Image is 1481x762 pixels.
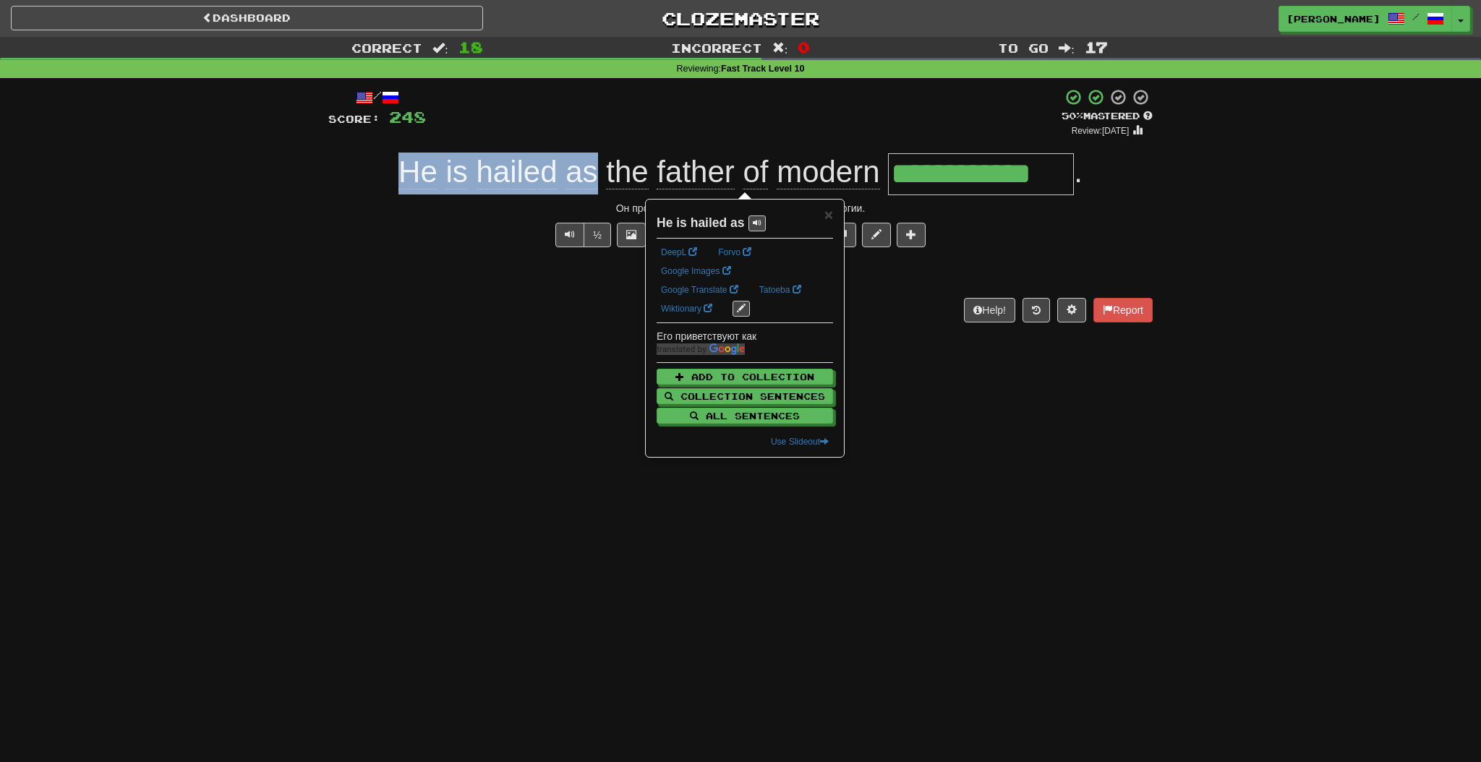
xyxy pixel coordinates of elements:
button: Report [1093,298,1153,322]
div: Mastered [1062,110,1153,123]
span: : [772,42,788,54]
a: Google Translate [657,282,743,298]
span: 0 [798,38,810,56]
button: Help! [964,298,1015,322]
button: Play sentence audio (ctl+space) [555,223,584,247]
span: × [824,206,833,223]
div: Text-to-speech controls [552,223,611,247]
button: ½ [584,223,611,247]
span: the [606,155,648,189]
span: 50 % [1062,110,1083,121]
span: 17 [1085,38,1108,56]
span: hailed [476,155,557,189]
span: Score: [328,113,380,125]
span: Correct [351,40,422,55]
span: as [565,155,597,189]
button: Show image (alt+x) [617,223,646,247]
span: modern [777,155,879,189]
button: All Sentences [657,408,833,424]
span: . [1074,155,1083,189]
button: Add to collection (alt+a) [897,223,926,247]
a: Forvo [714,244,756,260]
button: Edit sentence (alt+d) [862,223,891,247]
button: Use Slideout [767,434,833,450]
span: 18 [458,38,483,56]
a: Clozemaster [505,6,977,31]
span: : [1059,42,1075,54]
span: 248 [389,108,426,126]
span: is [445,155,467,189]
span: To go [998,40,1049,55]
a: Dashboard [11,6,483,30]
div: Он прославлен как отец современной антропологии. [328,201,1153,215]
button: edit links [733,301,750,317]
a: Google Images [657,263,735,279]
button: Add to Collection [657,369,833,385]
small: Review: [DATE] [1072,126,1130,136]
div: Его приветствуют как [657,329,833,343]
span: He [398,155,438,189]
button: Round history (alt+y) [1023,298,1050,322]
span: father [657,155,734,189]
a: DeepL [657,244,701,260]
strong: Fast Track Level 10 [721,64,805,74]
span: of [743,155,768,189]
img: Color short [657,343,745,355]
div: / [328,88,426,106]
button: Collection Sentences [657,388,833,404]
button: Close [824,207,833,222]
span: Incorrect [671,40,762,55]
strong: He is hailed as [657,215,745,230]
span: [PERSON_NAME] [1286,12,1380,25]
span: : [432,42,448,54]
a: [PERSON_NAME] / [1279,6,1452,32]
a: Wiktionary [657,301,717,317]
span: / [1412,12,1420,22]
a: Tatoeba [755,282,806,298]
